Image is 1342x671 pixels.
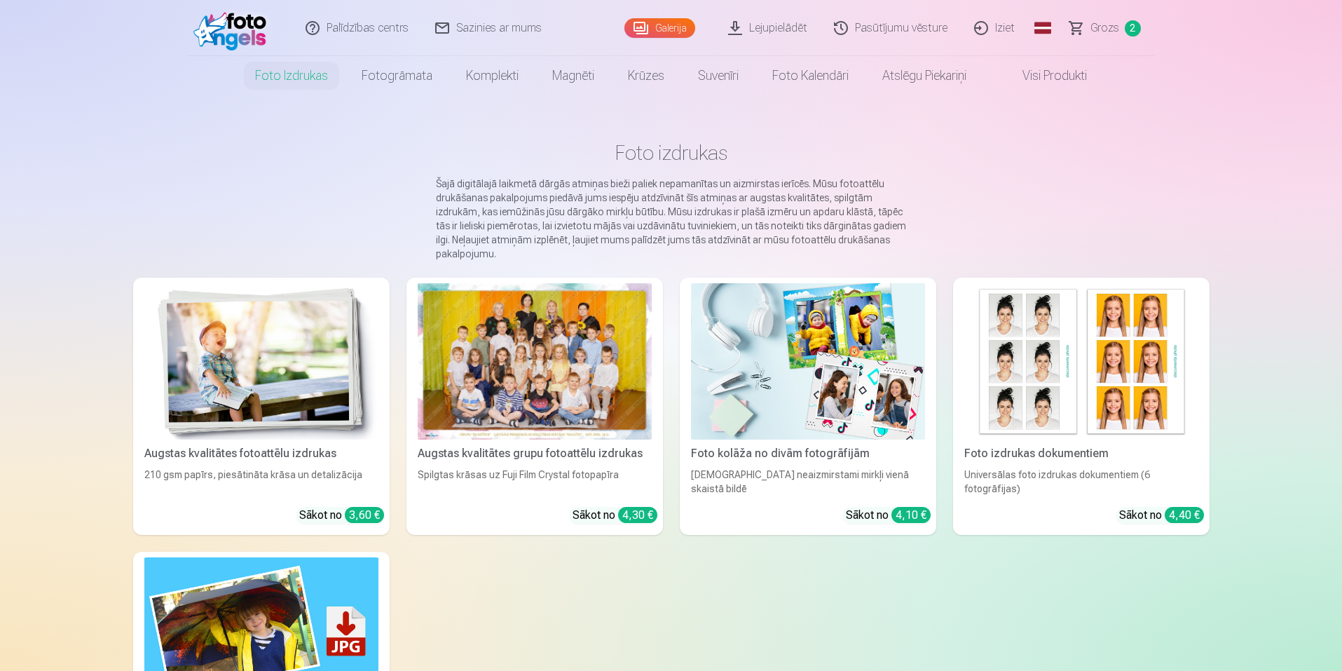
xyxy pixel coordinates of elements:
div: 4,40 € [1165,507,1204,523]
div: [DEMOGRAPHIC_DATA] neaizmirstami mirkļi vienā skaistā bildē [685,468,931,496]
div: Sākot no [846,507,931,524]
a: Augstas kvalitātes fotoattēlu izdrukasAugstas kvalitātes fotoattēlu izdrukas210 gsm papīrs, piesā... [133,278,390,535]
a: Galerija [624,18,695,38]
a: Krūzes [611,56,681,95]
div: 3,60 € [345,507,384,523]
a: Visi produkti [983,56,1104,95]
div: Sākot no [1119,507,1204,524]
div: Sākot no [573,507,657,524]
img: Foto kolāža no divām fotogrāfijām [691,283,925,440]
a: Foto izdrukas [238,56,345,95]
a: Foto izdrukas dokumentiemFoto izdrukas dokumentiemUniversālas foto izdrukas dokumentiem (6 fotogr... [953,278,1210,535]
a: Komplekti [449,56,535,95]
div: Universālas foto izdrukas dokumentiem (6 fotogrāfijas) [959,468,1204,496]
a: Foto kolāža no divām fotogrāfijāmFoto kolāža no divām fotogrāfijām[DEMOGRAPHIC_DATA] neaizmirstam... [680,278,936,535]
span: 2 [1125,20,1141,36]
a: Augstas kvalitātes grupu fotoattēlu izdrukasSpilgtas krāsas uz Fuji Film Crystal fotopapīraSākot ... [406,278,663,535]
a: Fotogrāmata [345,56,449,95]
div: Spilgtas krāsas uz Fuji Film Crystal fotopapīra [412,468,657,496]
div: 4,10 € [891,507,931,523]
span: Grozs [1090,20,1119,36]
p: Šajā digitālajā laikmetā dārgās atmiņas bieži paliek nepamanītas un aizmirstas ierīcēs. Mūsu foto... [436,177,907,261]
div: Augstas kvalitātes grupu fotoattēlu izdrukas [412,445,657,462]
div: Foto kolāža no divām fotogrāfijām [685,445,931,462]
div: Sākot no [299,507,384,524]
a: Magnēti [535,56,611,95]
a: Foto kalendāri [755,56,865,95]
div: Augstas kvalitātes fotoattēlu izdrukas [139,445,384,462]
h1: Foto izdrukas [144,140,1198,165]
img: Foto izdrukas dokumentiem [964,283,1198,440]
img: /fa1 [193,6,274,50]
div: 4,30 € [618,507,657,523]
a: Suvenīri [681,56,755,95]
a: Atslēgu piekariņi [865,56,983,95]
div: 210 gsm papīrs, piesātināta krāsa un detalizācija [139,468,384,496]
div: Foto izdrukas dokumentiem [959,445,1204,462]
img: Augstas kvalitātes fotoattēlu izdrukas [144,283,378,440]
